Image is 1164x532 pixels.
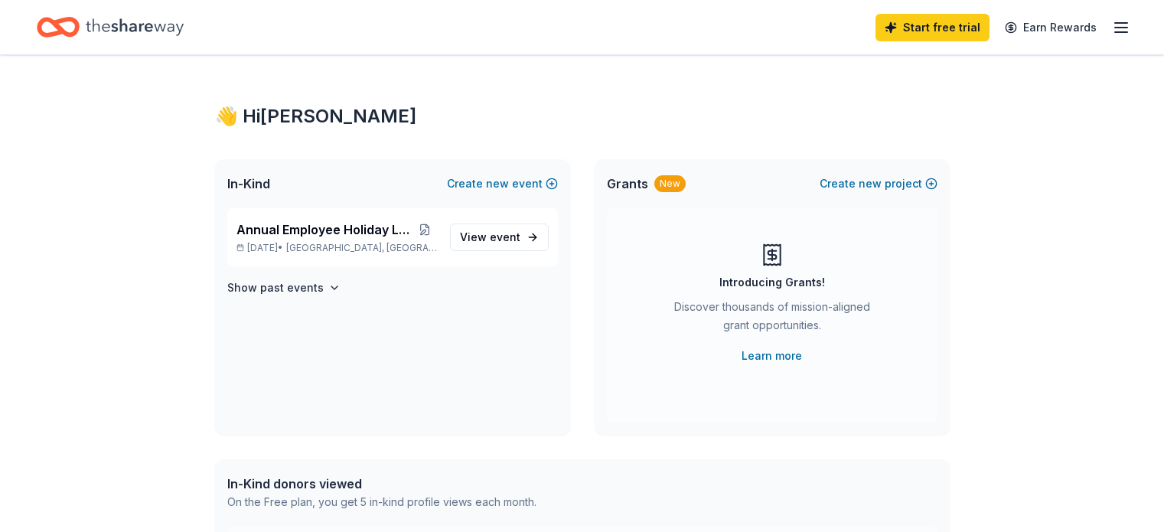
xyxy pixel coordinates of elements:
span: Annual Employee Holiday Luncheon [236,220,412,239]
a: Learn more [742,347,802,365]
div: 👋 Hi [PERSON_NAME] [215,104,950,129]
button: Createnewevent [447,175,558,193]
span: View [460,228,520,246]
span: In-Kind [227,175,270,193]
span: event [490,230,520,243]
span: [GEOGRAPHIC_DATA], [GEOGRAPHIC_DATA] [286,242,437,254]
a: Start free trial [875,14,990,41]
button: Createnewproject [820,175,937,193]
div: Discover thousands of mission-aligned grant opportunities. [668,298,876,341]
a: View event [450,224,549,251]
a: Earn Rewards [996,14,1106,41]
div: On the Free plan, you get 5 in-kind profile views each month. [227,493,536,511]
span: new [486,175,509,193]
div: Introducing Grants! [719,273,825,292]
button: Show past events [227,279,341,297]
div: In-Kind donors viewed [227,475,536,493]
div: New [654,175,686,192]
a: Home [37,9,184,45]
h4: Show past events [227,279,324,297]
span: new [859,175,882,193]
p: [DATE] • [236,242,438,254]
span: Grants [607,175,648,193]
